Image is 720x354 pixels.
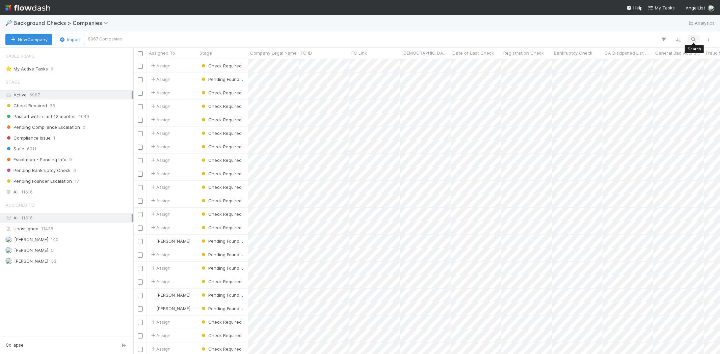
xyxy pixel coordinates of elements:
[200,305,245,312] div: Pending Founder Escalation
[150,224,170,231] span: Assign
[150,62,170,69] span: Assign
[75,177,79,185] span: 17
[200,130,242,136] span: Check Required
[200,319,242,325] span: Check Required
[200,306,267,311] span: Pending Founder Escalation
[200,224,242,231] div: Check Required
[199,50,212,56] span: Stage
[5,188,132,196] div: All
[200,157,242,164] div: Check Required
[200,184,242,190] div: Check Required
[138,131,143,136] input: Toggle Row Selected
[200,76,245,83] div: Pending Founder Escalation
[5,134,51,142] span: Compliance Issue
[5,49,34,63] span: Saved Views
[14,20,111,26] span: Background Checks > Companies
[5,34,52,45] button: NewCompany
[5,65,48,73] div: My Active Tasks
[688,19,715,27] a: Analytics
[78,112,89,121] span: 4649
[200,103,242,110] div: Check Required
[51,235,58,244] span: 140
[5,101,47,110] span: Check Required
[200,143,242,150] div: Check Required
[5,166,71,175] span: Pending Bankruptcy Check
[5,123,80,131] span: Pending Compliance Escalation
[149,50,175,56] span: Assigned To
[51,65,53,73] span: 0
[150,251,170,258] span: Assign
[138,64,143,69] input: Toggle Row Selected
[200,251,245,258] div: Pending Founder Escalation
[138,158,143,163] input: Toggle Row Selected
[150,332,170,339] div: Assign
[138,104,143,109] input: Toggle Row Selected
[138,185,143,190] input: Toggle Row Selected
[200,90,242,95] span: Check Required
[554,50,592,56] span: Bankruptcy Check
[200,184,242,190] span: Check Required
[200,170,242,177] div: Check Required
[138,172,143,177] input: Toggle Row Selected
[150,76,170,83] span: Assign
[150,278,170,285] span: Assign
[200,292,267,298] span: Pending Founder Escalation
[138,199,143,204] input: Toggle Row Selected
[156,306,190,311] span: [PERSON_NAME]
[200,211,242,217] span: Check Required
[5,75,20,89] span: Stage
[200,77,267,82] span: Pending Founder Escalation
[648,4,675,11] a: My Tasks
[200,346,242,352] div: Check Required
[138,306,143,312] input: Toggle Row Selected
[200,333,242,338] span: Check Required
[150,184,170,190] div: Assign
[200,225,242,230] span: Check Required
[5,198,35,212] span: Assigned To
[5,225,132,233] div: Unassigned
[156,238,190,244] span: [PERSON_NAME]
[150,319,170,325] span: Assign
[150,170,170,177] div: Assign
[200,130,242,137] div: Check Required
[200,332,242,339] div: Check Required
[200,197,242,204] div: Check Required
[200,157,242,163] span: Check Required
[200,198,242,203] span: Check Required
[200,104,242,109] span: Check Required
[88,36,122,42] small: 6967 Companies
[51,246,54,255] span: 5
[150,89,170,96] div: Assign
[6,342,24,348] span: Collapse
[5,145,24,153] span: Stale
[200,117,242,122] span: Check Required
[200,238,245,244] div: Pending Founder Escalation
[150,157,170,164] div: Assign
[150,211,170,217] span: Assign
[200,62,242,69] div: Check Required
[138,279,143,285] input: Toggle Row Selected
[138,266,143,271] input: Toggle Row Selected
[150,143,170,150] div: Assign
[14,237,48,242] span: [PERSON_NAME]
[138,51,143,56] input: Toggle All Rows Selected
[5,112,76,121] span: Passed within last 12 months
[150,116,170,123] span: Assign
[648,5,675,10] span: My Tasks
[69,155,72,164] span: 0
[686,5,705,10] span: AngelList
[351,50,367,56] span: FC Link
[138,253,143,258] input: Toggle Row Selected
[138,77,143,82] input: Toggle Row Selected
[55,34,85,45] button: Import
[138,239,143,244] input: Toggle Row Selected
[138,91,143,96] input: Toggle Row Selected
[50,101,55,110] span: 38
[200,265,267,271] span: Pending Founder Escalation
[5,155,66,164] span: Escalation - Pending Info
[150,292,155,298] img: avatar_c7e3282f-884d-4380-9cdb-5aa6e4ce9451.png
